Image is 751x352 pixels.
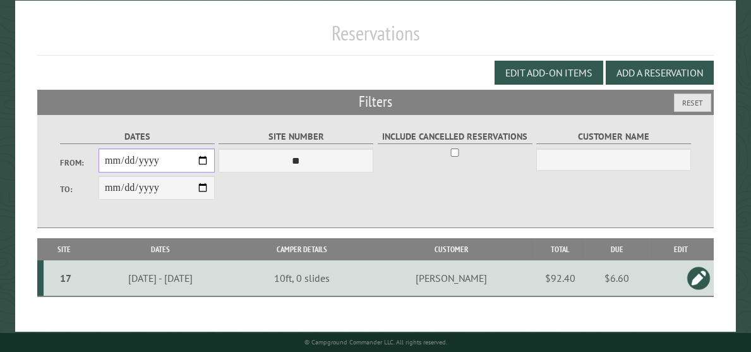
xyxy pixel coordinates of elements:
th: Dates [85,238,236,260]
button: Add a Reservation [606,61,714,85]
td: $92.40 [535,260,586,296]
th: Due [586,238,649,260]
label: Dates [60,130,215,144]
td: $6.60 [586,260,649,296]
label: To: [60,183,99,195]
button: Edit Add-on Items [495,61,603,85]
label: Site Number [219,130,373,144]
small: © Campground Commander LLC. All rights reserved. [304,338,447,346]
label: From: [60,157,99,169]
h1: Reservations [37,21,713,56]
h2: Filters [37,90,713,114]
th: Total [535,238,586,260]
label: Customer Name [536,130,691,144]
th: Customer [368,238,535,260]
div: 17 [49,272,82,284]
th: Camper Details [236,238,368,260]
button: Reset [674,94,711,112]
th: Site [44,238,85,260]
td: [PERSON_NAME] [368,260,535,296]
label: Include Cancelled Reservations [378,130,532,144]
div: [DATE] - [DATE] [87,272,234,284]
td: 10ft, 0 slides [236,260,368,296]
th: Edit [649,238,714,260]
